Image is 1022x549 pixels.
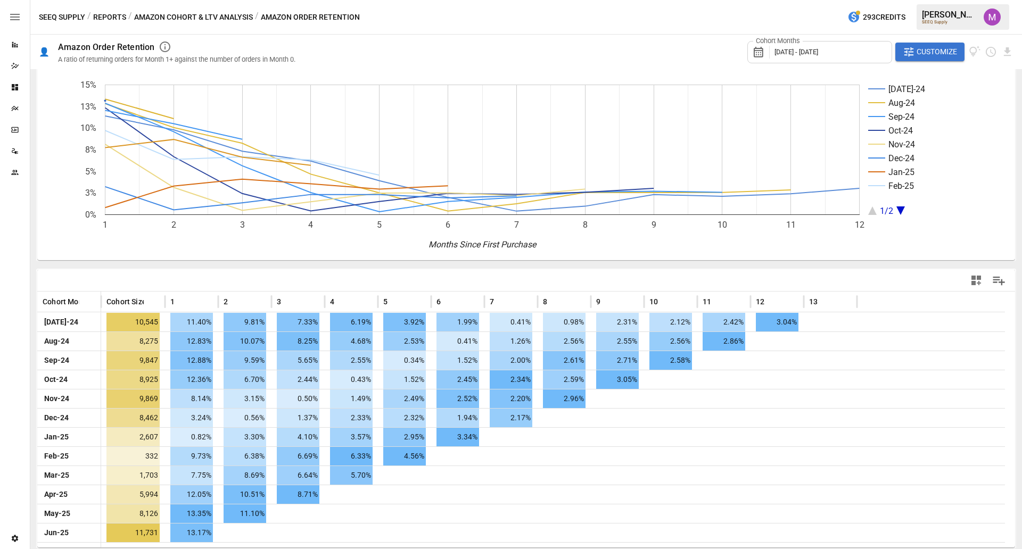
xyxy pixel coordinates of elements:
text: 1 [103,220,108,230]
span: [DATE] - [DATE] [774,48,818,56]
button: Download report [1001,46,1013,58]
span: 5 [383,296,388,307]
div: / [87,11,91,24]
span: 3.92% [383,313,426,331]
button: Sort [548,294,563,309]
button: Sort [765,294,780,309]
button: Sort [442,294,457,309]
span: 2.00% [490,351,532,370]
span: 6.38% [224,447,266,465]
span: 2.58% [649,351,692,370]
span: 2.55% [596,332,639,351]
span: 13 [809,296,818,307]
span: 2.34% [490,370,532,389]
span: 8.71% [277,485,319,504]
span: 4 [330,296,334,307]
span: 4.56% [383,447,426,465]
div: SEEQ Supply [922,20,977,24]
span: 2.96% [543,389,586,408]
text: 2 [171,220,176,230]
span: 6.70% [224,370,266,389]
span: 2 [224,296,228,307]
text: 0% [85,210,96,220]
div: / [128,11,132,24]
span: 11.10% [224,504,266,523]
span: 3 [277,296,281,307]
span: 4.10% [277,428,319,446]
span: 7.33% [277,313,319,331]
button: Sort [282,294,297,309]
text: Oct-24 [888,126,913,136]
span: Cohort Size [106,296,146,307]
span: 1 [170,296,175,307]
span: 2.55% [330,351,373,370]
span: 12.05% [170,485,213,504]
text: Months Since First Purchase [428,239,537,249]
text: 5% [85,167,96,177]
span: 6.69% [277,447,319,465]
text: 7 [514,220,519,230]
text: 3% [85,188,96,198]
button: View documentation [969,43,981,62]
text: 4 [308,220,313,230]
span: Cohort Month [43,296,90,307]
span: 1.52% [383,370,426,389]
span: May-25 [43,504,72,523]
span: 2.31% [596,313,639,331]
span: 3.15% [224,389,266,408]
span: Customize [917,45,957,59]
span: 2.53% [383,332,426,351]
span: 8 [543,296,547,307]
button: Sort [389,294,403,309]
span: 2.56% [649,332,692,351]
span: 12.83% [170,332,213,351]
span: 2.52% [436,389,479,408]
span: 1.37% [277,409,319,427]
span: 1.26% [490,332,532,351]
text: Dec-24 [888,153,914,163]
button: Reports [93,11,126,24]
span: 9,847 [106,351,160,370]
span: 1,703 [106,466,160,485]
div: / [255,11,259,24]
span: 2.12% [649,313,692,331]
span: 3.04% [756,313,798,331]
span: Aug-24 [43,332,71,351]
svg: A chart. [37,69,1005,260]
button: Sort [176,294,191,309]
span: Sep-24 [43,351,71,370]
span: Apr-25 [43,485,69,504]
button: Schedule report [985,46,997,58]
span: 4.68% [330,332,373,351]
span: 0.34% [383,351,426,370]
text: 3 [240,220,245,230]
span: 2.20% [490,389,532,408]
span: 2.45% [436,370,479,389]
button: Sort [145,294,160,309]
span: 9.59% [224,351,266,370]
span: 1.52% [436,351,479,370]
span: 10.07% [224,332,266,351]
text: 8 [583,220,588,230]
span: 8.25% [277,332,319,351]
span: 2.59% [543,370,586,389]
span: 2.86% [703,332,745,351]
span: 0.43% [330,370,373,389]
span: 9,869 [106,389,160,408]
text: 10% [80,123,96,133]
span: Mar-25 [43,466,71,485]
button: Sort [819,294,834,309]
span: 7 [490,296,494,307]
text: 13% [80,102,96,112]
span: 10.51% [224,485,266,504]
text: 6 [446,220,450,230]
text: 11 [786,220,796,230]
text: 12 [855,220,864,230]
span: 10,545 [106,313,160,331]
span: 2.17% [490,409,532,427]
span: 6.64% [277,466,319,485]
div: [PERSON_NAME] [922,10,977,20]
span: 2.32% [383,409,426,427]
span: 0.50% [277,389,319,408]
